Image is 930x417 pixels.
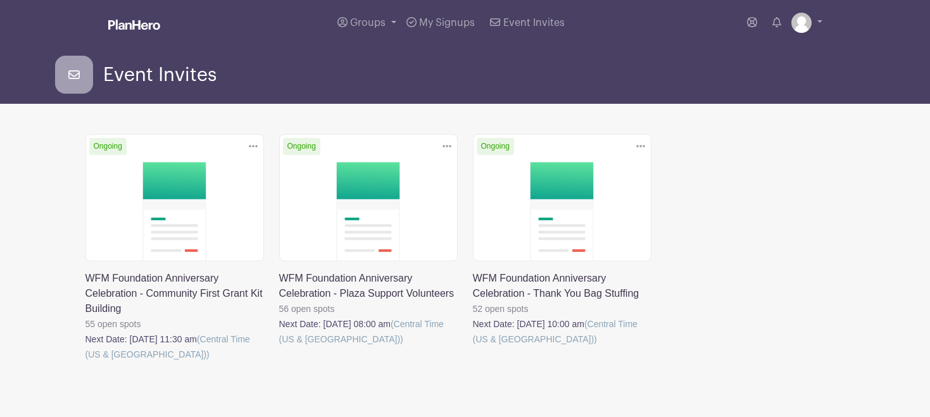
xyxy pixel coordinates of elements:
[419,18,475,28] span: My Signups
[103,65,217,85] span: Event Invites
[503,18,565,28] span: Event Invites
[791,13,812,33] img: default-ce2991bfa6775e67f084385cd625a349d9dcbb7a52a09fb2fda1e96e2d18dcdb.png
[108,20,160,30] img: logo_white-6c42ec7e38ccf1d336a20a19083b03d10ae64f83f12c07503d8b9e83406b4c7d.svg
[350,18,386,28] span: Groups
